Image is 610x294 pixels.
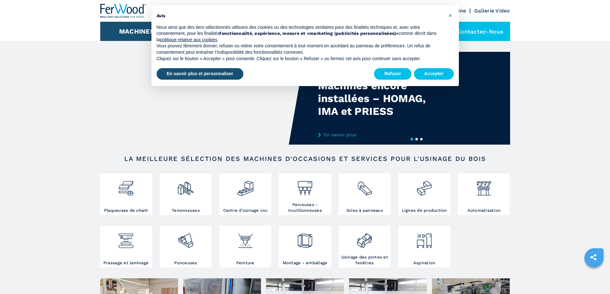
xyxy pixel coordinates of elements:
h3: Lignes de production [402,208,447,213]
a: Perceuses - tourillonneuses [279,173,331,215]
video: Your browser does not support the video tag. [100,52,305,145]
h2: Avis [157,13,443,19]
h3: Plaqueuses de chant [104,208,148,213]
img: sezionatrici_2.png [356,175,373,197]
a: Peinture [219,226,271,267]
a: Usinage des portes et fenêtres [339,226,391,267]
a: Centre d'usinage cnc [219,173,271,215]
h3: Peinture [236,260,255,266]
button: Machines [119,28,154,35]
img: lavorazione_porte_finestre_2.png [356,227,373,249]
img: automazione.png [476,175,492,197]
h3: Tenonneuses [172,208,200,213]
a: Gallerie Video [474,8,510,14]
a: Lignes de production [398,173,450,215]
h2: LA MEILLEURE SÉLECTION DES MACHINES D'OCCASIONS ET SERVICES POUR L'USINAGE DU BOIS [121,155,490,163]
button: Accepter [414,68,454,80]
a: Montage - emballage [279,226,331,267]
button: Refuser [374,68,411,80]
a: Automatisation [458,173,510,215]
a: Scies à panneaux [339,173,391,215]
p: Cliquez sur le bouton « Accepter » pour consentir. Cliquez sur le bouton « Refuser » ou fermez ce... [157,56,443,62]
p: Nous ainsi que des tiers sélectionnés utilisons des cookies ou des technologies similaires pour d... [157,24,443,43]
a: Tenonneuses [160,173,212,215]
h3: Ponceuses [174,260,197,266]
h3: Montage - emballage [283,260,328,266]
div: Contactez-nous [441,22,510,41]
a: Ponceuses [160,226,212,267]
h3: Centre d'usinage cnc [223,208,268,213]
h3: Aspiration [413,260,435,266]
button: 2 [415,138,418,140]
a: Pressage et laminage [100,226,152,267]
img: aspirazione_1.png [416,227,433,249]
button: 3 [420,138,423,140]
img: foratrici_inseritrici_2.png [297,175,313,197]
img: Ferwood [100,4,146,18]
img: centro_di_lavoro_cnc_2.png [237,175,254,197]
a: Plaqueuses de chant [100,173,152,215]
a: En savoir plus [318,132,443,137]
p: Vous pouvez librement donner, refuser ou retirer votre consentement à tout moment en accédant au ... [157,43,443,55]
a: Aspiration [398,226,450,267]
img: bordatrici_1.png [118,175,134,197]
img: linee_di_produzione_2.png [416,175,433,197]
strong: fonctionnalité, expérience, mesure et «marketing (publicités personnalisées)» [219,31,398,36]
a: politique relative aux cookies [160,37,217,42]
a: sharethis [585,249,601,265]
h3: Perceuses - tourillonneuses [281,202,329,213]
h3: Pressage et laminage [103,260,149,266]
button: Fermer cet avis [445,10,456,20]
img: levigatrici_2.png [177,227,194,249]
span: × [448,12,452,19]
img: verniciatura_1.png [237,227,254,249]
button: En savoir plus et personnaliser [157,68,244,80]
img: squadratrici_2.png [177,175,194,197]
img: pressa-strettoia.png [118,227,134,249]
h3: Automatisation [468,208,501,213]
h3: Usinage des portes et fenêtres [340,254,389,266]
button: 1 [411,138,413,140]
h3: Scies à panneaux [346,208,383,213]
img: montaggio_imballaggio_2.png [297,227,313,249]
